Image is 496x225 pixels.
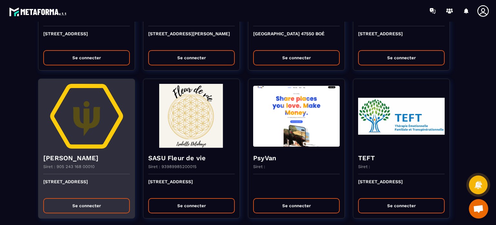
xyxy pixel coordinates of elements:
p: [GEOGRAPHIC_DATA] 47550 BOÉ [253,31,340,45]
p: Siret : [358,164,370,169]
img: funnel-background [148,84,235,149]
button: Se connecter [358,50,445,65]
button: Se connecter [253,198,340,213]
button: Se connecter [43,198,130,213]
div: Ouvrir le chat [469,199,488,219]
p: [STREET_ADDRESS] [43,31,130,45]
img: funnel-background [253,84,340,149]
button: Se connecter [43,50,130,65]
p: [STREET_ADDRESS] [148,179,235,193]
button: Se connecter [148,50,235,65]
p: Siret : 905 243 168 00010 [43,164,95,169]
p: [STREET_ADDRESS] [358,179,445,193]
h4: TEFT [358,153,445,163]
h4: PsyVan [253,153,340,163]
img: logo [9,6,67,17]
button: Se connecter [358,198,445,213]
p: [STREET_ADDRESS] [358,31,445,45]
img: funnel-background [43,84,130,149]
button: Se connecter [253,50,340,65]
p: [STREET_ADDRESS] [43,179,130,193]
p: [STREET_ADDRESS][PERSON_NAME] [148,31,235,45]
img: funnel-background [358,84,445,149]
h4: SASU Fleur de vie [148,153,235,163]
p: Siret : [253,164,265,169]
p: Siret : 93989985200015 [148,164,197,169]
button: Se connecter [148,198,235,213]
h4: [PERSON_NAME] [43,153,130,163]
